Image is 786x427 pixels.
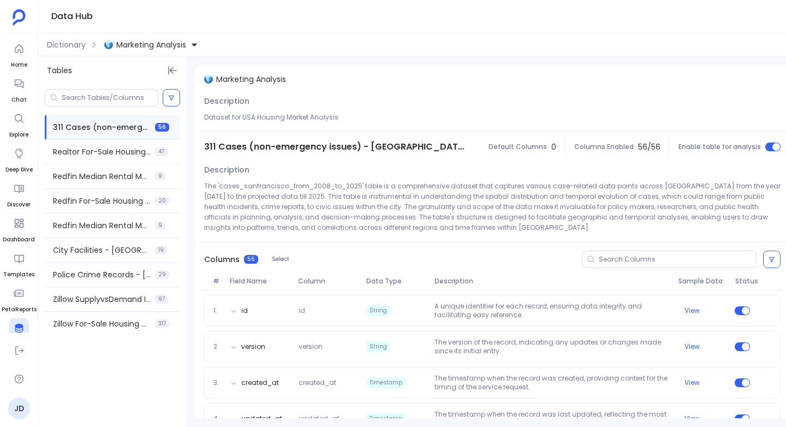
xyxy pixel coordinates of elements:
span: Police Crime Records - San Francisco [53,269,151,280]
span: 29 [155,270,169,279]
input: Search Tables/Columns [62,93,158,102]
span: Enable table for analysis [678,143,761,151]
span: Deep Dive [5,165,33,174]
span: String [366,341,390,352]
button: Hide Tables [165,63,180,78]
span: 56 / 56 [638,141,660,152]
p: Dataset for USA Housing Market Analysis [204,112,781,122]
span: Marketing Analysis [216,74,286,85]
p: The 'cases_sanfrancisco_from_2008_to_2025' table is a comprehensive dataset that captures various... [204,181,781,233]
a: Data Hub [5,318,33,349]
span: Discover [7,200,31,209]
button: version [241,342,265,351]
div: Tables [38,56,187,85]
span: 317 [155,319,169,328]
span: 311 Cases (non-emergency issues) - San Francisco [53,122,151,133]
span: PetaReports [2,305,37,314]
button: created_at [241,378,279,387]
a: Explore [9,109,29,139]
span: Columns Enabled [574,143,634,151]
input: Search Columns [599,255,756,264]
span: Status [731,277,754,286]
span: 56 [155,123,169,132]
span: version [294,342,362,351]
button: Select [265,252,296,266]
span: 47 [155,147,168,156]
span: 56 [244,255,258,264]
span: 1. [209,306,226,315]
span: Redfin Median Rental Market - San Francisco [53,220,151,231]
a: Deep Dive [5,144,33,174]
span: Description [204,164,249,175]
span: 9 [155,221,165,230]
span: # [209,277,225,286]
span: Zillow For-Sale Housing Historical - USA Localities [53,318,151,329]
a: Templates [3,248,34,279]
span: created_at [294,378,362,387]
span: Templates [3,270,34,279]
a: PetaReports [2,283,37,314]
span: Redfin Median Rental Market - USA [53,171,151,182]
span: 0 [551,141,556,152]
span: 20 [155,197,169,205]
img: iceberg.svg [104,40,113,49]
a: JD [8,398,30,419]
span: Description [204,96,249,106]
span: Sample Data [674,277,731,286]
button: View [684,414,700,423]
span: 2. [209,342,226,351]
button: View [684,306,700,315]
a: Discover [7,179,31,209]
span: Realtor For-Sale Housing Historical - All Cities [53,146,151,157]
span: Data Type [362,277,430,286]
span: 19 [155,246,167,254]
span: Explore [9,131,29,139]
p: A unique identifier for each record, ensuring data integrity and facilitating easy reference. [430,302,674,319]
a: Chat [9,74,29,104]
span: Column [294,277,362,286]
span: Description [430,277,674,286]
span: updated_at [294,414,362,423]
span: Chat [9,96,29,104]
p: The version of the record, indicating any updates or changes made since its initial entry. [430,338,674,355]
button: View [684,342,700,351]
span: Timestamp [366,377,406,388]
a: Home [9,39,29,69]
span: City Facilities - San Francisco [53,245,151,256]
span: Home [9,61,29,69]
img: iceberg.svg [204,75,213,84]
h1: Data Hub [51,9,93,24]
span: id [294,306,362,315]
a: Dashboard [3,213,35,244]
button: View [684,378,700,387]
img: petavue logo [13,9,26,26]
span: Default Columns [489,143,547,151]
button: updated_at [241,414,282,423]
span: Dashboard [3,235,35,244]
span: Dictionary [47,39,86,50]
span: 97 [155,295,168,304]
span: Redfin For-Sale Housing Historical - USA [53,195,151,206]
span: Field Name [225,277,294,286]
span: String [366,305,390,316]
button: Marketing Analysis [102,36,200,54]
span: 9 [155,172,165,181]
span: Marketing Analysis [116,39,186,50]
button: id [241,306,248,315]
p: The timestamp when the record was created, providing context for the timing of the service request. [430,374,674,392]
span: 311 Cases (non-emergency issues) - [GEOGRAPHIC_DATA] [204,140,465,153]
span: 3. [209,378,226,387]
span: Zillow SupplyvsDemand Index - USA+Cities [53,294,151,305]
span: Columns [204,254,240,265]
span: 4. [209,414,226,423]
span: Timestamp [366,413,406,424]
